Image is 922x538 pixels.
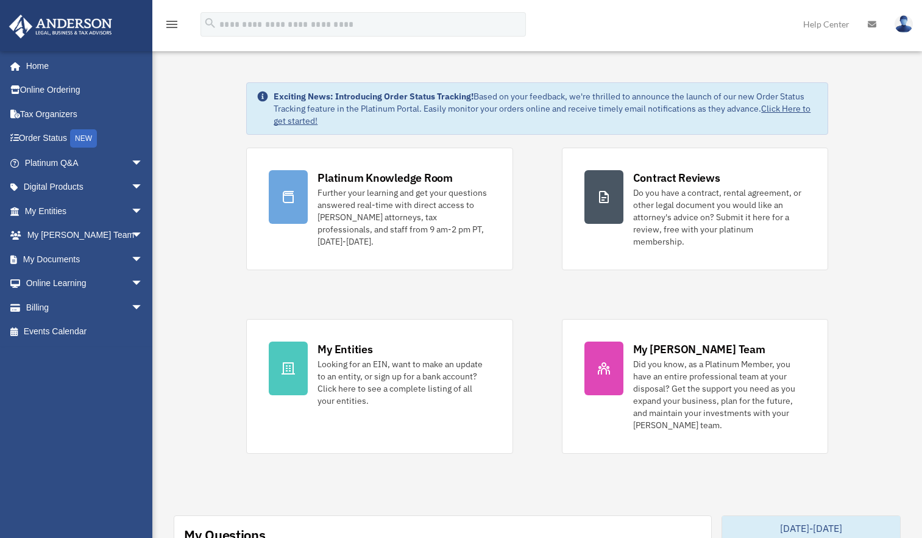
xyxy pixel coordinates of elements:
a: My Documentsarrow_drop_down [9,247,161,271]
div: Do you have a contract, rental agreement, or other legal document you would like an attorney's ad... [633,187,806,248]
div: My Entities [317,342,372,357]
div: Further your learning and get your questions answered real-time with direct access to [PERSON_NAM... [317,187,490,248]
i: menu [165,17,179,32]
a: Platinum Q&Aarrow_drop_down [9,151,161,175]
a: Online Ordering [9,78,161,102]
span: arrow_drop_down [131,223,155,248]
a: Home [9,54,155,78]
div: Platinum Knowledge Room [317,170,453,185]
a: Platinum Knowledge Room Further your learning and get your questions answered real-time with dire... [246,148,512,270]
a: Order StatusNEW [9,126,161,151]
div: Contract Reviews [633,170,720,185]
a: Online Learningarrow_drop_down [9,271,161,296]
div: Looking for an EIN, want to make an update to an entity, or sign up for a bank account? Click her... [317,358,490,407]
a: Contract Reviews Do you have a contract, rental agreement, or other legal document you would like... [562,148,828,270]
a: Events Calendar [9,320,161,344]
img: Anderson Advisors Platinum Portal [5,15,116,38]
span: arrow_drop_down [131,199,155,224]
a: Tax Organizers [9,102,161,126]
span: arrow_drop_down [131,175,155,200]
strong: Exciting News: Introducing Order Status Tracking! [274,91,473,102]
a: My [PERSON_NAME] Teamarrow_drop_down [9,223,161,248]
a: Digital Productsarrow_drop_down [9,175,161,199]
span: arrow_drop_down [131,271,155,296]
span: arrow_drop_down [131,295,155,320]
img: User Pic [895,15,913,33]
div: NEW [70,129,97,148]
a: My Entities Looking for an EIN, want to make an update to an entity, or sign up for a bank accoun... [246,319,512,454]
div: Based on your feedback, we're thrilled to announce the launch of our new Order Status Tracking fe... [274,90,817,127]
a: Click Here to get started! [274,103,810,126]
a: Billingarrow_drop_down [9,295,161,320]
div: Did you know, as a Platinum Member, you have an entire professional team at your disposal? Get th... [633,358,806,431]
i: search [204,16,217,30]
a: menu [165,21,179,32]
div: My [PERSON_NAME] Team [633,342,765,357]
a: My [PERSON_NAME] Team Did you know, as a Platinum Member, you have an entire professional team at... [562,319,828,454]
span: arrow_drop_down [131,151,155,176]
span: arrow_drop_down [131,247,155,272]
a: My Entitiesarrow_drop_down [9,199,161,223]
